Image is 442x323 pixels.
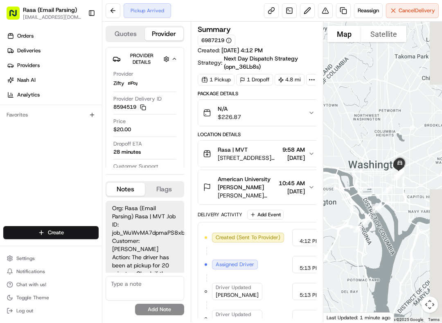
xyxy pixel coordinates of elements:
span: Provider Details [130,52,153,65]
img: 1736555255976-a54dd68f-1ca7-489b-9aae-adbdc363a1c4 [16,149,23,156]
span: [DATE] [282,154,305,162]
span: Map data ©2025 Google [379,317,423,322]
button: Provider Details [113,51,177,67]
a: Providers [3,59,102,72]
button: 8594519 [113,103,146,111]
div: Start new chat [37,78,134,86]
img: zifty-logo-trans-sq.png [128,79,138,88]
span: Deliveries [17,47,41,54]
button: N/A$226.87 [198,100,320,126]
button: [EMAIL_ADDRESS][DOMAIN_NAME] [23,14,81,20]
span: Klarizel Pensader [25,127,68,133]
span: Price [113,118,126,125]
button: Notifications [3,266,99,277]
div: 8 [369,201,384,216]
span: Orders [17,32,34,40]
img: Google [325,312,352,323]
span: [DATE] [316,257,331,264]
a: 💻API Documentation [66,179,135,194]
span: 10:45 AM [279,179,305,187]
span: Nash AI [17,76,36,84]
button: Add Event [247,210,284,220]
span: Knowledge Base [16,183,63,191]
span: Next Day Dispatch Strategy (opn_36Lb8s) [224,54,315,71]
span: [DATE] [316,284,331,291]
button: Chat with us! [3,279,99,290]
div: 7 [350,220,365,236]
button: Start new chat [139,81,149,90]
span: [DATE] [279,187,305,195]
h3: Summary [198,26,231,33]
button: Log out [3,305,99,316]
span: Rasa | MVT [218,146,248,154]
div: Location Details [198,131,320,138]
span: [DATE] [74,127,90,133]
button: Flags [145,183,183,196]
span: $20.00 [113,126,131,133]
button: Rasa (Email Parsing)[EMAIL_ADDRESS][DOMAIN_NAME] [3,3,85,23]
a: Next Day Dispatch Strategy (opn_36Lb8s) [224,54,320,71]
div: 1 Dropoff [236,74,273,85]
img: 1736555255976-a54dd68f-1ca7-489b-9aae-adbdc363a1c4 [8,78,23,93]
button: Show street map [327,26,361,42]
span: Driver Updated [216,284,251,291]
a: Powered byPylon [58,202,99,209]
a: Nash AI [3,74,102,87]
span: Customer Support [113,163,158,170]
span: Provider [113,70,133,78]
span: Pylon [81,203,99,209]
button: Quotes [106,27,145,40]
a: Analytics [3,88,102,101]
button: American University [PERSON_NAME][PERSON_NAME][GEOGRAPHIC_DATA], [STREET_ADDRESS][US_STATE][US_ST... [198,170,320,204]
span: [PERSON_NAME] [25,149,66,155]
span: • [68,149,71,155]
span: Cancel Delivery [399,7,435,14]
button: Rasa (Email Parsing) [23,6,77,14]
div: 1 Pickup [198,74,235,85]
span: [DATE] [72,149,89,155]
span: Provider Delivery ID [113,95,162,103]
span: 5:13 PM EDT [300,265,331,272]
span: Dropoff ETA [113,140,142,148]
a: Deliveries [3,44,102,57]
span: [PERSON_NAME][GEOGRAPHIC_DATA], [STREET_ADDRESS][US_STATE][US_STATE] [218,191,275,200]
button: Create [3,226,99,239]
div: Last Updated: 1 minute ago [323,312,394,323]
button: CancelDelivery [386,3,439,18]
a: 📗Knowledge Base [5,179,66,194]
div: 4.8 mi [275,74,304,85]
span: • [69,127,72,133]
span: Log out [16,307,33,314]
img: 1736555255976-a54dd68f-1ca7-489b-9aae-adbdc363a1c4 [16,127,23,134]
span: Chat with us! [16,281,46,288]
span: 4:12 PM EDT [300,238,331,245]
span: [DATE] [316,230,331,237]
img: Nash [8,8,25,25]
a: Open this area in Google Maps (opens a new window) [325,312,352,323]
div: 📗 [8,184,15,190]
img: Klarizel Pensader [8,119,21,132]
button: Reassign [354,3,383,18]
span: Created (Sent To Provider) [216,234,280,241]
div: Package Details [198,90,320,97]
div: 💻 [69,184,76,190]
div: 9 [379,182,395,197]
span: Create [48,229,64,236]
button: Toggle Theme [3,292,99,303]
div: Strategy: [198,54,320,71]
input: Clear [21,53,135,61]
span: American University [PERSON_NAME] [218,175,275,191]
div: Delivery Activity [198,211,242,218]
div: We're available if you need us! [37,86,113,93]
span: N/A [218,105,241,113]
span: API Documentation [77,183,131,191]
span: Created: [198,46,263,54]
span: $226.87 [218,113,241,121]
button: 6987219 [201,37,232,44]
span: [DATE] [316,311,331,318]
button: Provider [145,27,183,40]
span: 5:13 PM EDT [300,292,331,299]
a: Orders [3,29,102,43]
